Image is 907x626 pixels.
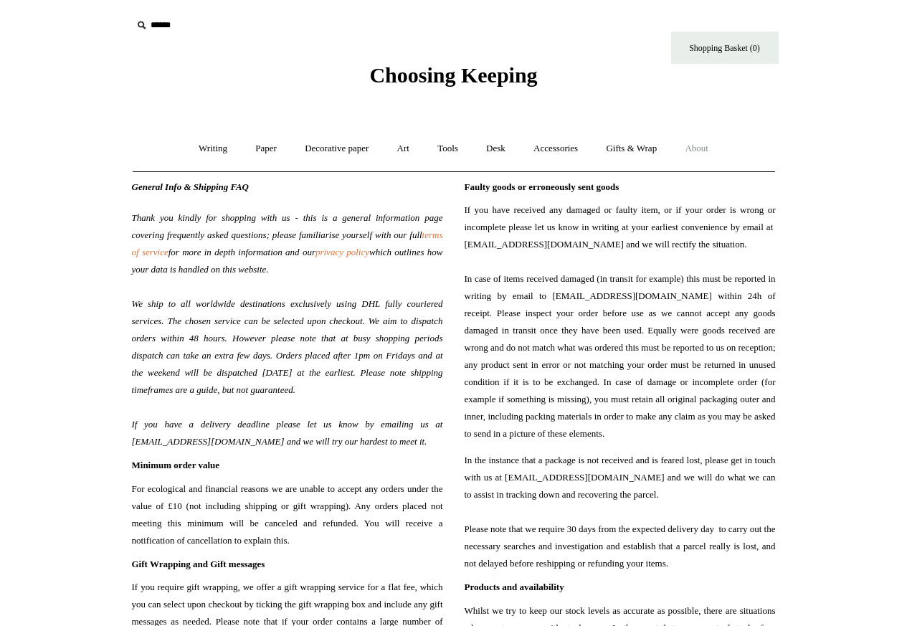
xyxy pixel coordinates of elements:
[672,130,721,168] a: About
[384,130,422,168] a: Art
[465,452,776,572] span: In the instance that a package is not received and is feared lost, please get in touch with us at...
[369,63,537,87] span: Choosing Keeping
[671,32,779,64] a: Shopping Basket (0)
[132,212,443,240] span: Thank you kindly for shopping with us - this is a general information page covering frequently as...
[132,247,443,447] span: which outlines how your data is handled on this website. We ship to all worldwide destinations ex...
[132,181,250,192] span: General Info & Shipping FAQ
[132,460,220,470] span: Minimum order value
[132,480,443,549] span: For ecological and financial reasons we are unable to accept any orders under the value of £10 (n...
[593,130,670,168] a: Gifts & Wrap
[132,559,265,569] span: Gift Wrapping and Gift messages
[315,247,369,257] a: privacy policy
[424,130,471,168] a: Tools
[292,130,381,168] a: Decorative paper
[473,130,518,168] a: Desk
[465,582,564,592] span: Products and availability
[186,130,240,168] a: Writing
[521,130,591,168] a: Accessories
[168,247,315,257] span: for more in depth information and our
[242,130,290,168] a: Paper
[369,75,537,85] a: Choosing Keeping
[465,201,776,442] span: If you have received any damaged or faulty item, or if your order is wrong or incomplete please l...
[465,181,619,192] span: Faulty goods or erroneously sent goods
